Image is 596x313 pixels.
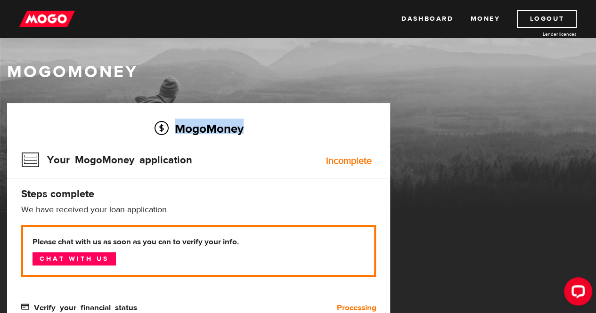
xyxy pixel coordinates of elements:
h3: Your MogoMoney application [21,148,192,172]
b: Please chat with us as soon as you can to verify your info. [33,236,365,248]
a: Lender licences [506,31,577,38]
a: Dashboard [401,10,453,28]
iframe: LiveChat chat widget [556,273,596,313]
img: mogo_logo-11ee424be714fa7cbb0f0f49df9e16ec.png [19,10,75,28]
div: Incomplete [326,156,371,166]
h2: MogoMoney [21,119,376,138]
a: Money [470,10,500,28]
h1: MogoMoney [7,62,589,82]
a: Chat with us [33,252,116,265]
span: Verify your financial status [21,303,137,311]
p: We have received your loan application [21,204,376,216]
a: Logout [517,10,577,28]
h4: Steps complete [21,187,376,201]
